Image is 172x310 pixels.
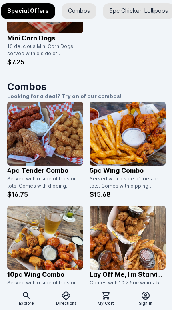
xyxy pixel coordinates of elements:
p: Lay off me, I'm starving! [90,270,166,279]
img: catalog item [90,206,166,270]
p: Mini Corn Dogs [7,33,83,43]
div: Served with a side of fries or tots. Comes with dipping sauce. [7,175,78,190]
p: $16.75 [7,190,83,199]
img: catalog item [90,102,166,166]
div: Comes with 10 x 5pc wings, 5 x 4pc tenders, 7 x sides, and 15 x dipping sauces [90,279,161,294]
div: Combos [62,3,96,19]
p: Looking for a deal? Try on of our combos! [7,92,166,100]
img: catalog item [7,206,83,270]
div: Served with a side of fries or tots. Comes with dipping sauce. [90,175,161,190]
div: Special Offers [1,3,55,19]
p: 4pc Tender Combo [7,166,83,175]
h1: Combos [7,80,166,94]
p: $15.68 [90,190,166,199]
p: 5pc Wing Combo [90,166,166,175]
p: $7.25 [7,57,83,67]
p: 10pc Wing Combo [7,270,83,279]
div: 10 delicious Mini Corn Dogs served with a side of mustard. [7,43,78,57]
img: catalog item [7,102,83,166]
div: Served with a side of fries or tots. Comes with dipping sauce. [7,279,78,294]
